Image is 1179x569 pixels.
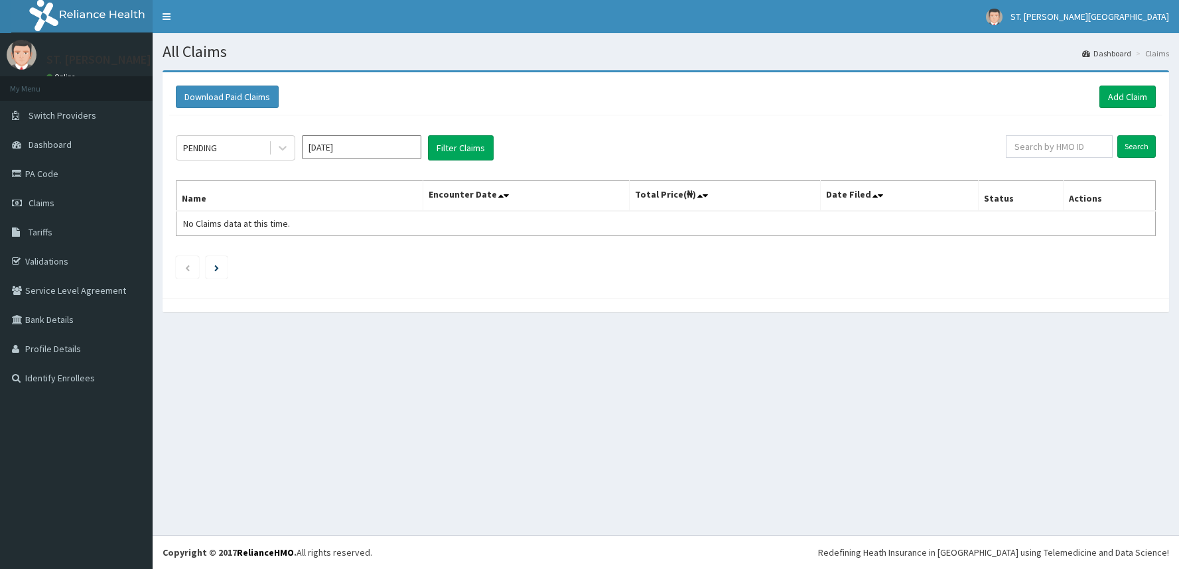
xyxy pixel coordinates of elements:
img: User Image [986,9,1003,25]
footer: All rights reserved. [153,535,1179,569]
p: ST. [PERSON_NAME][GEOGRAPHIC_DATA] [46,54,261,66]
button: Download Paid Claims [176,86,279,108]
a: Add Claim [1099,86,1156,108]
span: No Claims data at this time. [183,218,290,229]
th: Date Filed [820,181,978,212]
span: Claims [29,197,54,209]
a: RelianceHMO [237,546,294,558]
th: Status [978,181,1063,212]
input: Select Month and Year [302,135,421,159]
a: Online [46,72,78,82]
input: Search by HMO ID [1006,135,1113,158]
img: User Image [7,40,36,70]
div: Redefining Heath Insurance in [GEOGRAPHIC_DATA] using Telemedicine and Data Science! [818,546,1169,559]
li: Claims [1133,48,1169,59]
span: Dashboard [29,139,72,151]
h1: All Claims [163,43,1169,60]
th: Encounter Date [423,181,629,212]
th: Name [176,181,423,212]
span: Switch Providers [29,109,96,121]
th: Total Price(₦) [629,181,820,212]
strong: Copyright © 2017 . [163,546,297,558]
div: PENDING [183,141,217,155]
input: Search [1117,135,1156,158]
a: Next page [214,261,219,273]
a: Previous page [184,261,190,273]
span: Tariffs [29,226,52,238]
span: ST. [PERSON_NAME][GEOGRAPHIC_DATA] [1010,11,1169,23]
button: Filter Claims [428,135,494,160]
a: Dashboard [1082,48,1131,59]
th: Actions [1064,181,1156,212]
